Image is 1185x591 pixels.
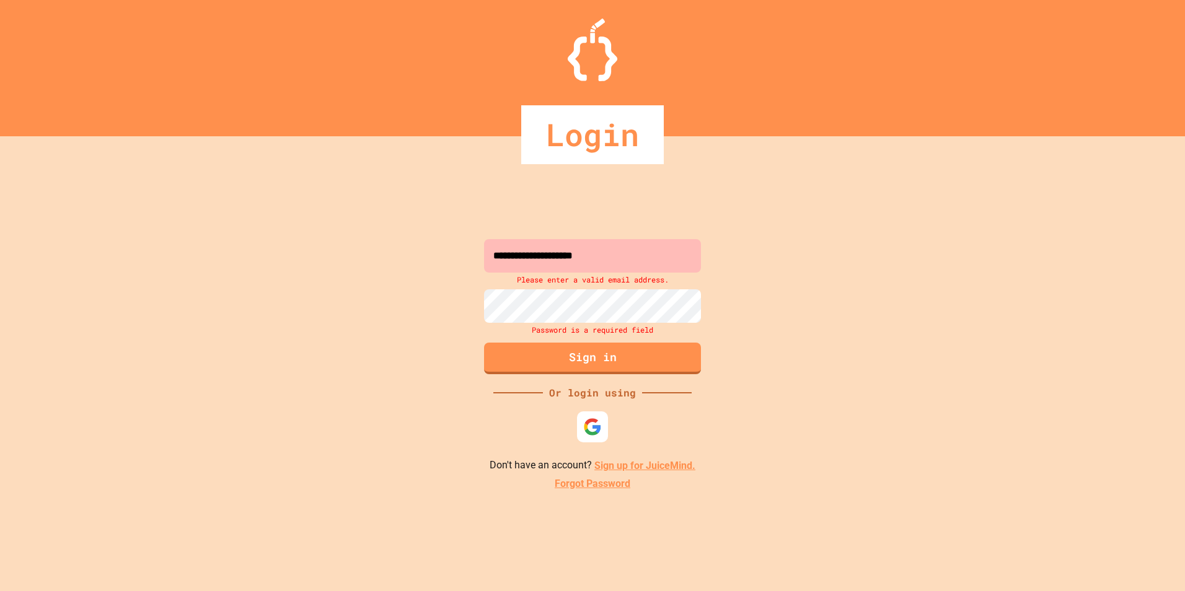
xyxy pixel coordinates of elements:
[555,476,630,491] a: Forgot Password
[481,273,704,286] div: Please enter a valid email address.
[543,385,642,400] div: Or login using
[583,418,602,436] img: google-icon.svg
[481,323,704,336] div: Password is a required field
[490,458,695,473] p: Don't have an account?
[568,19,617,81] img: Logo.svg
[484,343,701,374] button: Sign in
[594,460,695,471] a: Sign up for JuiceMind.
[521,105,664,164] div: Login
